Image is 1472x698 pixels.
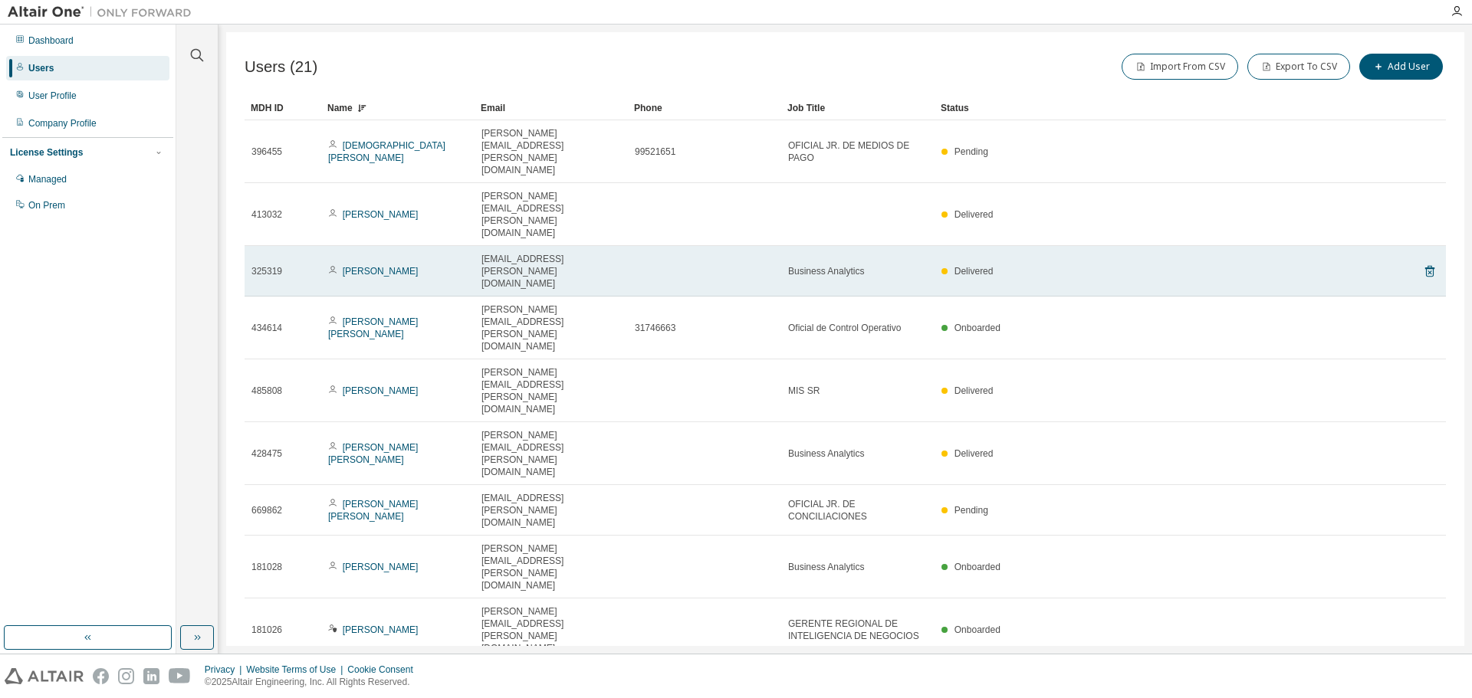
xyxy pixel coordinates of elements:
img: altair_logo.svg [5,668,84,684]
span: Onboarded [955,323,1001,333]
img: facebook.svg [93,668,109,684]
a: [PERSON_NAME] [343,624,419,635]
span: Onboarded [955,562,1001,572]
span: 325319 [251,265,282,277]
span: Business Analytics [788,265,864,277]
div: Managed [28,173,67,185]
span: 99521651 [635,146,675,158]
span: OFICIAL JR. DE CONCILIACIONES [788,498,928,523]
div: Dashboard [28,34,74,47]
span: Onboarded [955,624,1001,635]
a: [PERSON_NAME] [PERSON_NAME] [328,316,418,339]
span: 434614 [251,322,282,334]
img: youtube.svg [169,668,191,684]
span: MIS SR [788,385,820,397]
p: © 2025 Altair Engineering, Inc. All Rights Reserved. [205,676,422,689]
span: 669862 [251,504,282,516]
span: Business Analytics [788,561,864,573]
div: Status [941,96,1359,120]
div: MDH ID [251,96,315,120]
span: [PERSON_NAME][EMAIL_ADDRESS][PERSON_NAME][DOMAIN_NAME] [481,605,621,654]
span: 413032 [251,208,282,221]
span: Delivered [955,385,994,396]
div: Website Terms of Use [246,664,347,676]
a: [DEMOGRAPHIC_DATA][PERSON_NAME] [328,140,445,163]
img: instagram.svg [118,668,134,684]
span: [PERSON_NAME][EMAIL_ADDRESS][PERSON_NAME][DOMAIN_NAME] [481,429,621,478]
span: [EMAIL_ADDRESS][PERSON_NAME][DOMAIN_NAME] [481,492,621,529]
div: Name [327,96,468,120]
span: 396455 [251,146,282,158]
span: Delivered [955,209,994,220]
div: Company Profile [28,117,97,129]
span: Oficial de Control Operativo [788,322,901,334]
span: 485808 [251,385,282,397]
a: [PERSON_NAME] [343,266,419,277]
div: Job Title [787,96,928,120]
img: Altair One [8,5,199,20]
a: [PERSON_NAME] [343,209,419,220]
span: Delivered [955,448,994,459]
span: [PERSON_NAME][EMAIL_ADDRESS][PERSON_NAME][DOMAIN_NAME] [481,190,621,239]
button: Export To CSV [1247,54,1350,80]
div: User Profile [28,90,77,102]
span: 31746663 [635,322,675,334]
span: GERENTE REGIONAL DE INTELIGENCIA DE NEGOCIOS [788,618,928,642]
span: 181028 [251,561,282,573]
div: License Settings [10,146,83,159]
span: Users (21) [245,58,317,76]
div: Users [28,62,54,74]
div: Privacy [205,664,246,676]
div: Email [481,96,622,120]
span: 181026 [251,624,282,636]
span: [PERSON_NAME][EMAIL_ADDRESS][PERSON_NAME][DOMAIN_NAME] [481,542,621,591]
div: Phone [634,96,775,120]
span: [PERSON_NAME][EMAIL_ADDRESS][PERSON_NAME][DOMAIN_NAME] [481,127,621,176]
a: [PERSON_NAME] [PERSON_NAME] [328,499,418,522]
button: Add User [1359,54,1443,80]
a: [PERSON_NAME] [343,385,419,396]
span: [PERSON_NAME][EMAIL_ADDRESS][PERSON_NAME][DOMAIN_NAME] [481,303,621,352]
a: [PERSON_NAME] [PERSON_NAME] [328,442,418,465]
span: Business Analytics [788,447,864,460]
div: Cookie Consent [347,664,422,676]
span: Pending [955,146,988,157]
img: linkedin.svg [143,668,159,684]
span: Pending [955,505,988,516]
a: [PERSON_NAME] [343,562,419,572]
span: [EMAIL_ADDRESS][PERSON_NAME][DOMAIN_NAME] [481,253,621,290]
span: Delivered [955,266,994,277]
span: 428475 [251,447,282,460]
button: Import From CSV [1122,54,1238,80]
div: On Prem [28,199,65,211]
span: [PERSON_NAME][EMAIL_ADDRESS][PERSON_NAME][DOMAIN_NAME] [481,366,621,415]
span: OFICIAL JR. DE MEDIOS DE PAGO [788,139,928,164]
